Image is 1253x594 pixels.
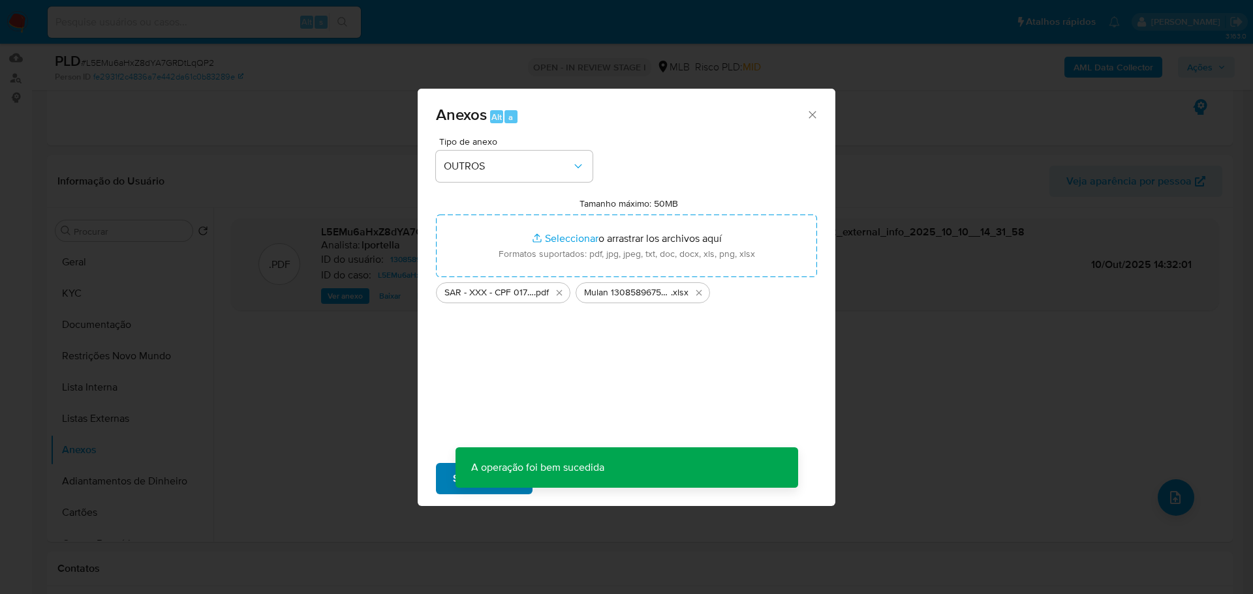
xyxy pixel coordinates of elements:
p: A operação foi bem sucedida [456,447,620,488]
button: Eliminar SAR - XXX - CPF 01768394296 - CHARLEM BARBOSA RODRIGUES.pdf [551,285,567,301]
button: Subir arquivo [436,463,533,494]
span: Mulan 1308589675_2025_10_10_11_49_10 [584,286,671,299]
span: a [508,111,513,123]
span: .xlsx [671,286,688,299]
button: OUTROS [436,151,593,182]
span: Cancelar [555,464,597,493]
ul: Archivos seleccionados [436,277,817,303]
button: Cerrar [806,108,818,120]
label: Tamanho máximo: 50MB [580,198,678,209]
span: Subir arquivo [453,464,516,493]
span: SAR - XXX - CPF 01768394296 - [PERSON_NAME] [444,286,534,299]
span: OUTROS [444,160,572,173]
span: Alt [491,111,502,123]
span: Tipo de anexo [439,137,596,146]
span: .pdf [534,286,549,299]
button: Eliminar Mulan 1308589675_2025_10_10_11_49_10.xlsx [691,285,707,301]
span: Anexos [436,103,487,126]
